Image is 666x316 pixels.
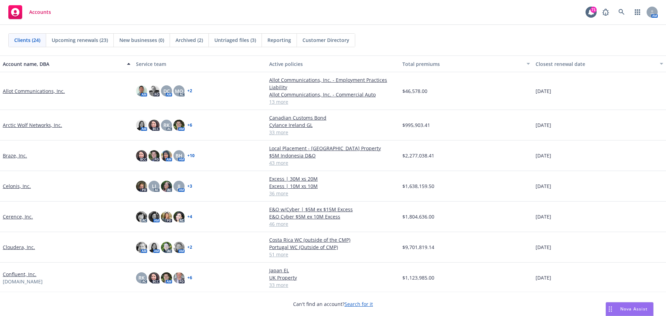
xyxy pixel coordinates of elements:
span: Reporting [267,36,291,44]
span: $1,123,985.00 [402,274,434,281]
a: + 2 [187,89,192,93]
button: Nova Assist [606,302,654,316]
a: Canadian Customs Bond [269,114,397,121]
a: + 6 [187,276,192,280]
img: photo [136,242,147,253]
a: E&O w/Cyber | $5M ex $15M Excess [269,206,397,213]
span: LI [152,182,156,190]
a: Cylance Ireland GL [269,121,397,129]
div: Closest renewal date [536,60,656,68]
span: [DATE] [536,213,551,220]
span: Clients (24) [14,36,40,44]
span: MQ [175,87,183,95]
a: Cerence, Inc. [3,213,33,220]
span: [DATE] [536,87,551,95]
a: 43 more [269,159,397,166]
a: 51 more [269,251,397,258]
div: Active policies [269,60,397,68]
img: photo [136,120,147,131]
a: UK Property [269,274,397,281]
img: photo [161,211,172,222]
span: Customer Directory [302,36,349,44]
span: [DATE] [536,152,551,159]
img: photo [173,242,185,253]
button: Total premiums [400,55,533,72]
img: photo [136,181,147,192]
span: [DATE] [536,121,551,129]
span: RK [138,274,145,281]
img: photo [148,272,160,283]
a: 36 more [269,190,397,197]
a: Allot Communications, Inc. - Employment Practices Liability [269,76,397,91]
a: Allot Communications, Inc. [3,87,65,95]
a: $5M Indonesia D&O [269,152,397,159]
img: photo [148,242,160,253]
a: 46 more [269,220,397,228]
a: Search [615,5,629,19]
img: photo [148,120,160,131]
a: 13 more [269,98,397,105]
div: Total premiums [402,60,522,68]
a: Costa Rica WC (outside of the CMP) [269,236,397,244]
a: Switch app [631,5,644,19]
div: Service team [136,60,264,68]
span: DC [163,87,170,95]
div: 71 [590,7,597,13]
div: Account name, DBA [3,60,123,68]
img: photo [136,150,147,161]
span: BH [176,152,182,159]
a: Report a Bug [599,5,613,19]
img: photo [136,211,147,222]
span: $9,701,819.14 [402,244,434,251]
a: + 3 [187,184,192,188]
a: Confluent, Inc. [3,271,36,278]
span: Upcoming renewals (23) [52,36,108,44]
a: Accounts [6,2,54,22]
img: photo [161,242,172,253]
span: RK [163,121,170,129]
span: [DATE] [536,182,551,190]
span: JJ [178,182,180,190]
img: photo [161,272,172,283]
a: Celonis, Inc. [3,182,31,190]
a: Braze, Inc. [3,152,27,159]
a: 33 more [269,129,397,136]
a: 33 more [269,281,397,289]
img: photo [148,150,160,161]
span: Accounts [29,9,51,15]
a: Local Placement - [GEOGRAPHIC_DATA] Property [269,145,397,152]
a: + 10 [187,154,195,158]
img: photo [148,211,160,222]
img: photo [173,211,185,222]
div: Drag to move [606,302,615,316]
span: $46,578.00 [402,87,427,95]
a: Excess | 10M xs 10M [269,182,397,190]
a: Allot Communications, Inc. - Commercial Auto [269,91,397,98]
span: [DATE] [536,274,551,281]
span: Can't find an account? [293,300,373,308]
a: Portugal WC (Outside of CMP) [269,244,397,251]
img: photo [173,272,185,283]
span: $1,638,159.50 [402,182,434,190]
span: New businesses (0) [119,36,164,44]
button: Service team [133,55,266,72]
a: Cloudera, Inc. [3,244,35,251]
a: Japan EL [269,267,397,274]
a: + 6 [187,123,192,127]
img: photo [148,85,160,96]
a: Excess | 30M xs 20M [269,175,397,182]
span: [DATE] [536,244,551,251]
a: E&O Cyber $5M ex 10M Excess [269,213,397,220]
span: $995,903.41 [402,121,430,129]
span: $2,277,038.41 [402,152,434,159]
img: photo [136,85,147,96]
span: Untriaged files (3) [214,36,256,44]
a: Search for it [344,301,373,307]
button: Active policies [266,55,400,72]
img: photo [161,150,172,161]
